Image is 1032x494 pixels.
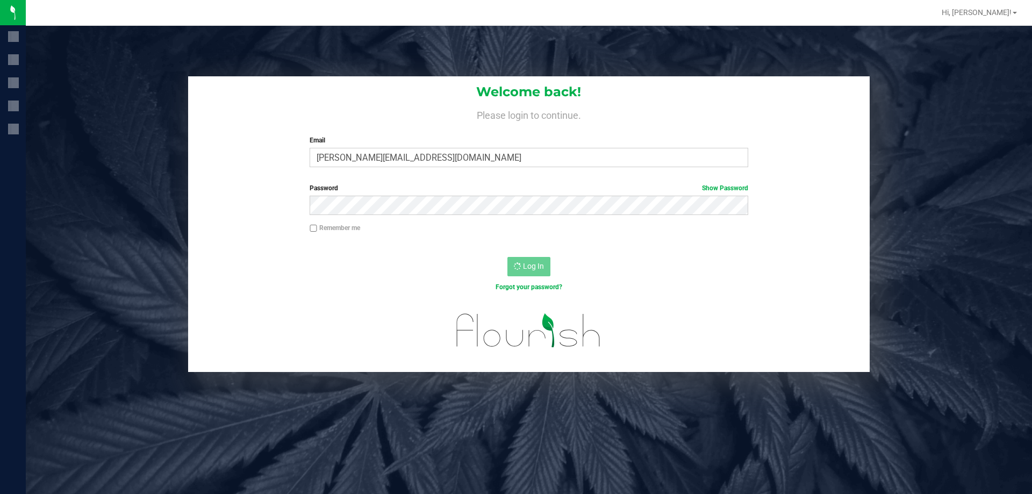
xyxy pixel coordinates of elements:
[310,225,317,232] input: Remember me
[942,8,1012,17] span: Hi, [PERSON_NAME]!
[310,223,360,233] label: Remember me
[443,303,614,358] img: flourish_logo.svg
[310,184,338,192] span: Password
[507,257,550,276] button: Log In
[702,184,748,192] a: Show Password
[188,108,870,120] h4: Please login to continue.
[188,85,870,99] h1: Welcome back!
[310,135,748,145] label: Email
[523,262,544,270] span: Log In
[496,283,562,291] a: Forgot your password?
